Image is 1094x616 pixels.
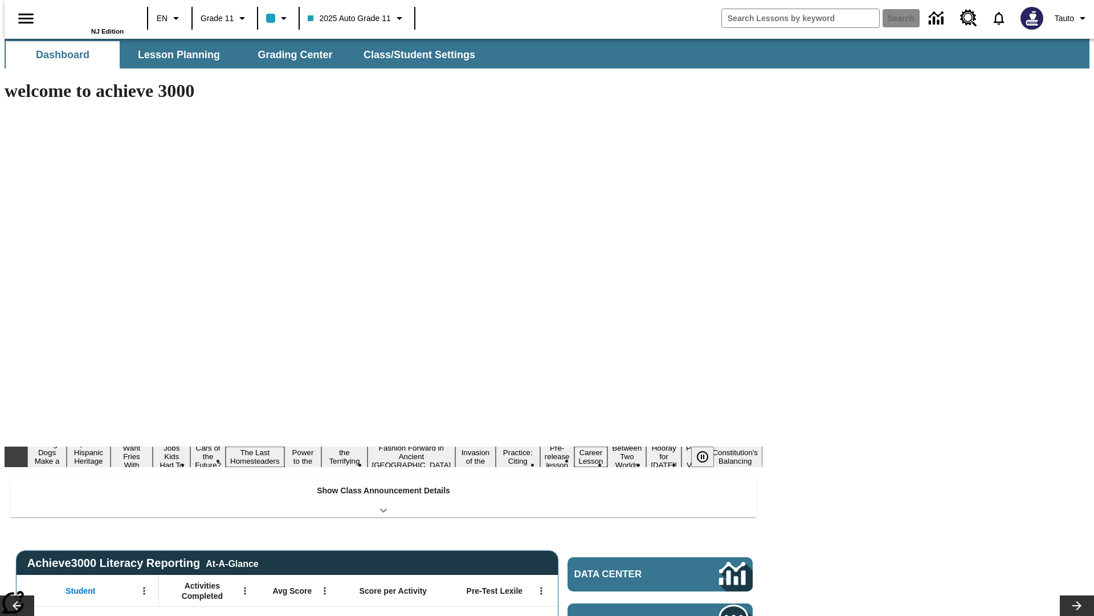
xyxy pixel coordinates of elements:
button: Slide 8 Attack of the Terrifying Tomatoes [321,438,367,476]
span: Grading Center [258,48,332,62]
button: Slide 10 The Invasion of the Free CD [455,438,495,476]
a: Data Center [922,3,953,34]
button: Grading Center [238,41,352,68]
button: Open side menu [9,2,43,35]
button: Select a new avatar [1014,3,1050,33]
img: Avatar [1020,7,1043,30]
span: EN [157,13,168,25]
a: Resource Center, Will open in new tab [953,3,984,34]
p: Show Class Announcement Details [317,485,450,497]
span: Dashboard [36,48,89,62]
button: Grade: Grade 11, Select a grade [196,8,254,29]
button: Pause [691,447,714,467]
button: Profile/Settings [1050,8,1094,29]
button: Language: EN, Select a language [152,8,188,29]
button: Lesson carousel, Next [1060,595,1094,616]
div: Pause [691,447,725,467]
button: Slide 3 Do You Want Fries With That? [111,433,153,480]
button: Slide 9 Fashion Forward in Ancient Rome [368,442,456,471]
button: Slide 16 Point of View [681,442,708,471]
button: Class color is light blue. Change class color [262,8,295,29]
a: Home [50,5,124,28]
button: Lesson Planning [122,41,236,68]
button: Open Menu [136,582,153,599]
div: At-A-Glance [206,557,258,569]
span: Lesson Planning [138,48,220,62]
a: Notifications [984,3,1014,33]
span: Avg Score [272,586,312,596]
button: Slide 14 Between Two Worlds [607,442,646,471]
span: NJ Edition [91,28,124,35]
button: Slide 15 Hooray for Constitution Day! [646,442,681,471]
div: SubNavbar [5,39,1089,68]
span: Score per Activity [360,586,427,596]
button: Open Menu [533,582,550,599]
button: Slide 11 Mixed Practice: Citing Evidence [496,438,540,476]
span: Class/Student Settings [364,48,475,62]
span: Activities Completed [165,581,240,601]
h1: welcome to achieve 3000 [5,80,762,102]
div: SubNavbar [5,41,485,68]
span: Pre-Test Lexile [467,586,523,596]
span: 2025 Auto Grade 11 [308,13,390,25]
span: Grade 11 [201,13,234,25]
button: Slide 17 The Constitution's Balancing Act [708,438,762,476]
button: Slide 5 Cars of the Future? [190,442,226,471]
a: Data Center [568,557,753,591]
button: Class: 2025 Auto Grade 11, Select your class [303,8,410,29]
button: Slide 1 Diving Dogs Make a Splash [27,438,67,476]
span: Student [66,586,95,596]
button: Slide 7 Solar Power to the People [284,438,322,476]
span: Tauto [1055,13,1074,25]
div: Home [50,4,124,35]
button: Open Menu [316,582,333,599]
button: Slide 12 Pre-release lesson [540,442,574,471]
button: Slide 2 ¡Viva Hispanic Heritage Month! [67,438,111,476]
span: Achieve3000 Literacy Reporting [27,557,259,570]
button: Slide 4 Dirty Jobs Kids Had To Do [153,433,190,480]
button: Dashboard [6,41,120,68]
button: Slide 13 Career Lesson [574,447,608,467]
button: Slide 6 The Last Homesteaders [226,447,284,467]
div: Show Class Announcement Details [10,478,757,517]
span: Data Center [574,569,681,580]
button: Class/Student Settings [354,41,484,68]
button: Open Menu [236,582,254,599]
input: search field [722,9,879,27]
